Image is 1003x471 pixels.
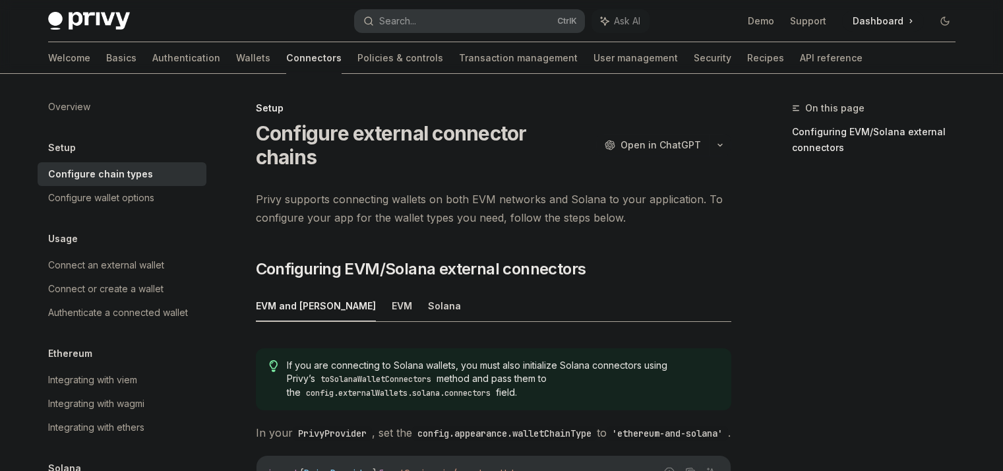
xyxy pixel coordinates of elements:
a: User management [593,42,678,74]
h5: Ethereum [48,346,92,361]
div: Authenticate a connected wallet [48,305,188,321]
div: Integrating with wagmi [48,396,144,412]
img: dark logo [48,12,130,30]
div: Configure wallet options [48,190,154,206]
div: Connect or create a wallet [48,281,164,297]
a: Support [790,15,826,28]
span: Dashboard [853,15,903,28]
a: Connect an external wallet [38,253,206,277]
a: Configure chain types [38,162,206,186]
a: Connectors [286,42,342,74]
code: 'ethereum-and-solana' [607,426,728,441]
a: Security [694,42,731,74]
div: Setup [256,102,731,115]
span: On this page [805,100,865,116]
span: Privy supports connecting wallets on both EVM networks and Solana to your application. To configu... [256,190,731,227]
a: Transaction management [459,42,578,74]
a: Overview [38,95,206,119]
div: Integrating with viem [48,372,137,388]
a: Integrating with wagmi [38,392,206,416]
code: config.appearance.walletChainType [412,426,597,441]
button: Open in ChatGPT [596,134,709,156]
span: Ask AI [614,15,640,28]
button: Search...CtrlK [354,9,585,33]
h5: Usage [48,231,78,247]
a: Integrating with ethers [38,416,206,439]
a: Connect or create a wallet [38,277,206,301]
h5: Setup [48,140,76,156]
span: Ctrl K [557,16,577,26]
code: toSolanaWalletConnectors [315,373,437,386]
button: Toggle dark mode [934,11,956,32]
span: If you are connecting to Solana wallets, you must also initialize Solana connectors using Privy’s... [287,359,717,400]
a: Basics [106,42,137,74]
a: Integrating with viem [38,368,206,392]
a: Demo [748,15,774,28]
a: Policies & controls [357,42,443,74]
span: Configuring EVM/Solana external connectors [256,259,586,280]
button: Ask AI [592,9,650,33]
div: Overview [48,99,90,115]
a: Welcome [48,42,90,74]
a: Dashboard [842,11,924,32]
span: In your , set the to . [256,424,731,442]
div: Connect an external wallet [48,257,164,273]
code: PrivyProvider [293,426,372,441]
div: Integrating with ethers [48,420,144,435]
code: config.externalWallets.solana.connectors [301,387,496,400]
button: Solana [428,290,461,321]
span: Open in ChatGPT [621,139,701,152]
button: EVM [392,290,412,321]
button: EVM and [PERSON_NAME] [256,290,376,321]
svg: Tip [269,360,278,372]
div: Configure chain types [48,166,153,182]
h1: Configure external connector chains [256,121,591,169]
a: Authenticate a connected wallet [38,301,206,325]
a: Authentication [152,42,220,74]
a: Wallets [236,42,270,74]
a: Configuring EVM/Solana external connectors [792,121,966,158]
a: Recipes [747,42,784,74]
a: API reference [800,42,863,74]
div: Search... [379,13,416,29]
a: Configure wallet options [38,186,206,210]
